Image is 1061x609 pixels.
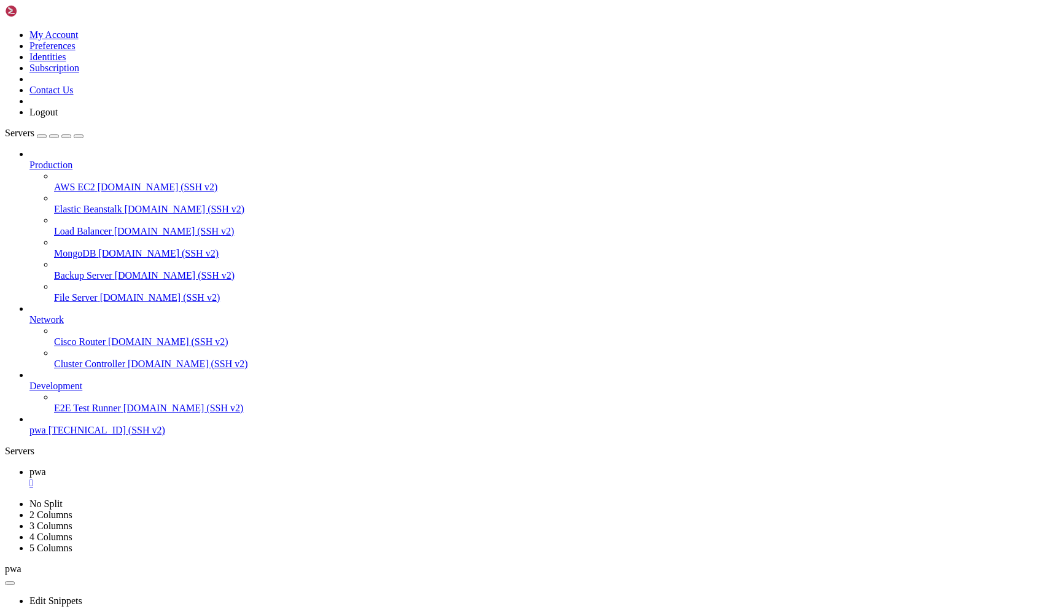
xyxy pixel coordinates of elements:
span: Backup Server [54,270,112,281]
a: Identities [29,52,66,62]
a: Load Balancer [DOMAIN_NAME] (SSH v2) [54,226,1056,237]
span: ~ [79,66,84,76]
span: File Server [54,292,98,303]
li: Network [29,303,1056,370]
a: Production [29,160,1056,171]
span: [TECHNICAL_ID] (SSH v2) [49,425,165,435]
div: (18, 6) [98,66,103,77]
x-row: * Management: [URL][DOMAIN_NAME] [5,36,900,46]
span: AWS EC2 [54,182,95,192]
a: Logout [29,107,58,117]
a: Subscription [29,63,79,73]
span: [DOMAIN_NAME] (SSH v2) [98,182,218,192]
span: Cisco Router [54,336,106,347]
li: Elastic Beanstalk [DOMAIN_NAME] (SSH v2) [54,193,1056,215]
li: E2E Test Runner [DOMAIN_NAME] (SSH v2) [54,392,1056,414]
li: Cisco Router [DOMAIN_NAME] (SSH v2) [54,325,1056,347]
a: 5 Columns [29,543,72,553]
span: Development [29,381,82,391]
a: Backup Server [DOMAIN_NAME] (SSH v2) [54,270,1056,281]
a: 2 Columns [29,510,72,520]
a: My Account [29,29,79,40]
a: Elastic Beanstalk [DOMAIN_NAME] (SSH v2) [54,204,1056,215]
span: admin@bbc25app [5,66,74,76]
div: Servers [5,446,1056,457]
span: [DOMAIN_NAME] (SSH v2) [123,403,244,413]
x-row: * Documentation: [URL][DOMAIN_NAME] [5,25,900,36]
x-row: : $ [5,66,900,77]
a: No Split [29,498,63,509]
a: Preferences [29,41,76,51]
li: File Server [DOMAIN_NAME] (SSH v2) [54,281,1056,303]
a: Cluster Controller [DOMAIN_NAME] (SSH v2) [54,359,1056,370]
x-row: Last login: [DATE] from [TECHNICAL_ID] [5,56,900,66]
a: Development [29,381,1056,392]
span: Servers [5,128,34,138]
a:  [29,478,1056,489]
x-row: * Support: [URL][DOMAIN_NAME] [5,46,900,56]
span: Load Balancer [54,226,112,236]
span: pwa [5,564,21,574]
a: 4 Columns [29,532,72,542]
a: Edit Snippets [29,595,82,606]
li: Load Balancer [DOMAIN_NAME] (SSH v2) [54,215,1056,237]
a: Network [29,314,1056,325]
a: pwa [29,467,1056,489]
span: Cluster Controller [54,359,125,369]
li: pwa [TECHNICAL_ID] (SSH v2) [29,414,1056,436]
a: Servers [5,128,84,138]
span: Network [29,314,64,325]
span: E2E Test Runner [54,403,121,413]
span: [DOMAIN_NAME] (SSH v2) [115,270,235,281]
a: 3 Columns [29,521,72,531]
span: MongoDB [54,248,96,258]
span: pwa [29,467,46,477]
span: [DOMAIN_NAME] (SSH v2) [108,336,228,347]
span: [DOMAIN_NAME] (SSH v2) [125,204,245,214]
li: AWS EC2 [DOMAIN_NAME] (SSH v2) [54,171,1056,193]
a: File Server [DOMAIN_NAME] (SSH v2) [54,292,1056,303]
a: Contact Us [29,85,74,95]
x-row: Welcome to Ubuntu 24.04.3 LTS (GNU/Linux 6.8.0-71-generic x86_64) [5,5,900,15]
span: [DOMAIN_NAME] (SSH v2) [128,359,248,369]
a: AWS EC2 [DOMAIN_NAME] (SSH v2) [54,182,1056,193]
a: pwa [TECHNICAL_ID] (SSH v2) [29,425,1056,436]
span: [DOMAIN_NAME] (SSH v2) [100,292,220,303]
a: E2E Test Runner [DOMAIN_NAME] (SSH v2) [54,403,1056,414]
span: Production [29,160,72,170]
a: Cisco Router [DOMAIN_NAME] (SSH v2) [54,336,1056,347]
li: Backup Server [DOMAIN_NAME] (SSH v2) [54,259,1056,281]
img: Shellngn [5,5,76,17]
li: Cluster Controller [DOMAIN_NAME] (SSH v2) [54,347,1056,370]
li: Production [29,149,1056,303]
span: pwa [29,425,46,435]
a: MongoDB [DOMAIN_NAME] (SSH v2) [54,248,1056,259]
span: [DOMAIN_NAME] (SSH v2) [114,226,235,236]
li: Development [29,370,1056,414]
span: Elastic Beanstalk [54,204,122,214]
span: [DOMAIN_NAME] (SSH v2) [98,248,219,258]
li: MongoDB [DOMAIN_NAME] (SSH v2) [54,237,1056,259]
